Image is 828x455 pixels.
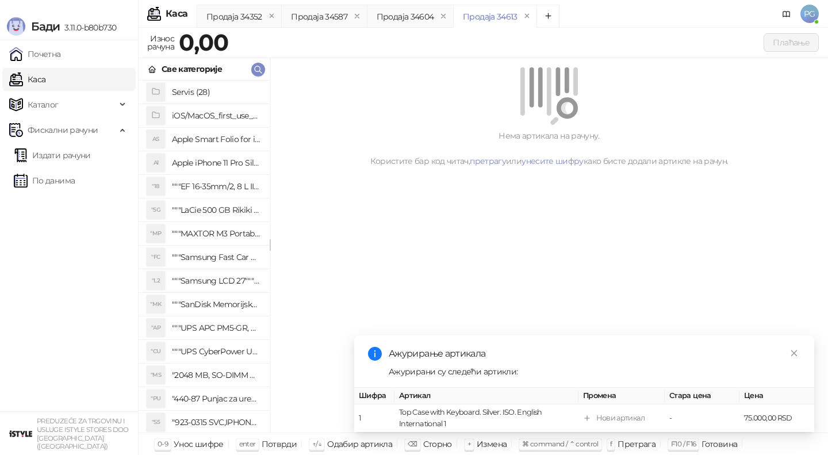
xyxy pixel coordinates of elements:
[147,201,165,219] div: "5G
[291,10,347,23] div: Продаја 34587
[665,404,739,433] td: -
[394,388,578,404] th: Артикал
[172,342,260,361] h4: """UPS CyberPower UT650EG, 650VA/360W , line-int., s_uko, desktop"""
[139,81,270,433] div: grid
[172,154,260,172] h4: Apple iPhone 11 Pro Silicone Case - Black
[172,272,260,290] h4: """Samsung LCD 27"""" C27F390FHUXEN"""
[147,224,165,243] div: "MP
[788,347,800,360] a: Close
[618,437,655,452] div: Претрага
[172,295,260,313] h4: """SanDisk Memorijska kartica 256GB microSDXC sa SD adapterom SDSQXA1-256G-GN6MA - Extreme PLUS, ...
[520,12,535,21] button: remove
[9,68,45,91] a: Каса
[354,404,394,433] td: 1
[262,437,297,452] div: Потврди
[172,106,260,125] h4: iOS/MacOS_first_use_assistance (4)
[147,154,165,172] div: AI
[7,17,25,36] img: Logo
[147,177,165,196] div: "18
[800,5,819,23] span: PG
[739,388,814,404] th: Цена
[179,28,228,56] strong: 0,00
[423,437,452,452] div: Сторно
[158,439,168,448] span: 0-9
[522,156,584,166] a: унесите шифру
[389,347,800,361] div: Ажурирање артикала
[172,248,260,266] h4: """Samsung Fast Car Charge Adapter, brzi auto punja_, boja crna"""
[350,12,365,21] button: remove
[145,31,177,54] div: Износ рачуна
[9,422,32,445] img: 64x64-companyLogo-77b92cf4-9946-4f36-9751-bf7bb5fd2c7d.png
[312,439,321,448] span: ↑/↓
[60,22,116,33] span: 3.11.0-b80b730
[408,439,417,448] span: ⌫
[172,201,260,219] h4: """LaCie 500 GB Rikiki USB 3.0 / Ultra Compact & Resistant aluminum / USB 3.0 / 2.5"""""""
[147,366,165,384] div: "MS
[172,177,260,196] h4: """EF 16-35mm/2, 8 L III USM"""
[147,248,165,266] div: "FC
[522,439,599,448] span: ⌘ command / ⌃ control
[610,439,612,448] span: f
[162,63,222,75] div: Све категорије
[477,437,507,452] div: Измена
[147,319,165,337] div: "AP
[239,439,256,448] span: enter
[777,5,796,23] a: Документација
[284,129,814,167] div: Нема артикала на рачуну. Користите бар код читач, или како бисте додали артикле на рачун.
[14,144,91,167] a: Издати рачуни
[147,295,165,313] div: "MK
[578,388,665,404] th: Промена
[9,43,61,66] a: Почетна
[172,366,260,384] h4: "2048 MB, SO-DIMM DDRII, 667 MHz, Napajanje 1,8 0,1 V, Latencija CL5"
[463,10,517,23] div: Продаја 34613
[172,413,260,431] h4: "923-0315 SVC,IPHONE 5/5S BATTERY REMOVAL TRAY Držač za iPhone sa kojim se otvara display
[14,169,75,192] a: По данима
[264,12,279,21] button: remove
[31,20,60,33] span: Бади
[206,10,262,23] div: Продаја 34352
[147,389,165,408] div: "PU
[147,130,165,148] div: AS
[739,404,814,433] td: 75.000,00 RSD
[470,156,506,166] a: претрагу
[436,12,451,21] button: remove
[172,389,260,408] h4: "440-87 Punjac za uredjaje sa micro USB portom 4/1, Stand."
[174,437,224,452] div: Унос шифре
[172,83,260,101] h4: Servis (28)
[389,365,800,378] div: Ажурирани су следећи артикли:
[665,388,739,404] th: Стара цена
[377,10,434,23] div: Продаја 34604
[467,439,471,448] span: +
[172,319,260,337] h4: """UPS APC PM5-GR, Essential Surge Arrest,5 utic_nica"""
[394,404,578,433] td: Top Case with Keyboard. Silver. ISO. English International 1
[28,118,98,142] span: Фискални рачуни
[172,224,260,243] h4: """MAXTOR M3 Portable 2TB 2.5"""" crni eksterni hard disk HX-M201TCB/GM"""
[368,347,382,361] span: info-circle
[536,5,559,28] button: Add tab
[327,437,392,452] div: Одабир артикла
[147,272,165,290] div: "L2
[147,413,165,431] div: "S5
[37,417,129,450] small: PREDUZEĆE ZA TRGOVINU I USLUGE ISTYLE STORES DOO [GEOGRAPHIC_DATA] ([GEOGRAPHIC_DATA])
[671,439,696,448] span: F10 / F16
[147,342,165,361] div: "CU
[790,349,798,357] span: close
[596,412,645,424] div: Нови артикал
[354,388,394,404] th: Шифра
[701,437,737,452] div: Готовина
[166,9,187,18] div: Каса
[172,130,260,148] h4: Apple Smart Folio for iPad mini (A17 Pro) - Sage
[28,93,59,116] span: Каталог
[764,33,819,52] button: Плаћање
